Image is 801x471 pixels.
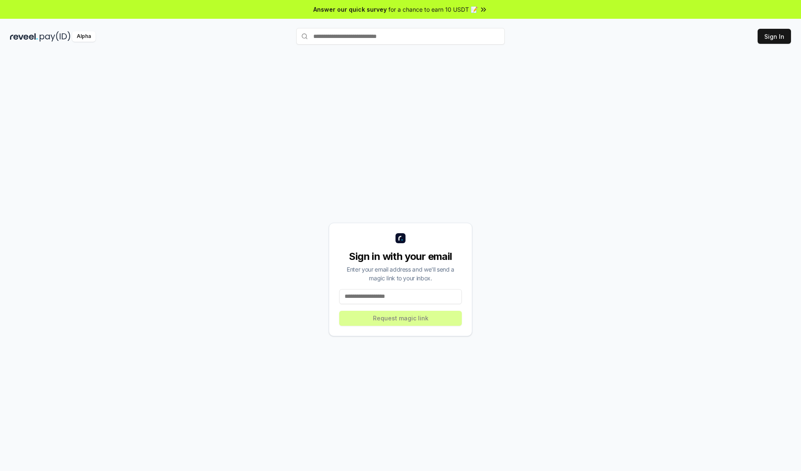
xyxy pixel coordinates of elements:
img: logo_small [395,233,406,243]
button: Sign In [758,29,791,44]
div: Alpha [72,31,96,42]
span: for a chance to earn 10 USDT 📝 [388,5,478,14]
img: reveel_dark [10,31,38,42]
div: Sign in with your email [339,250,462,263]
img: pay_id [40,31,71,42]
div: Enter your email address and we’ll send a magic link to your inbox. [339,265,462,282]
span: Answer our quick survey [313,5,387,14]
